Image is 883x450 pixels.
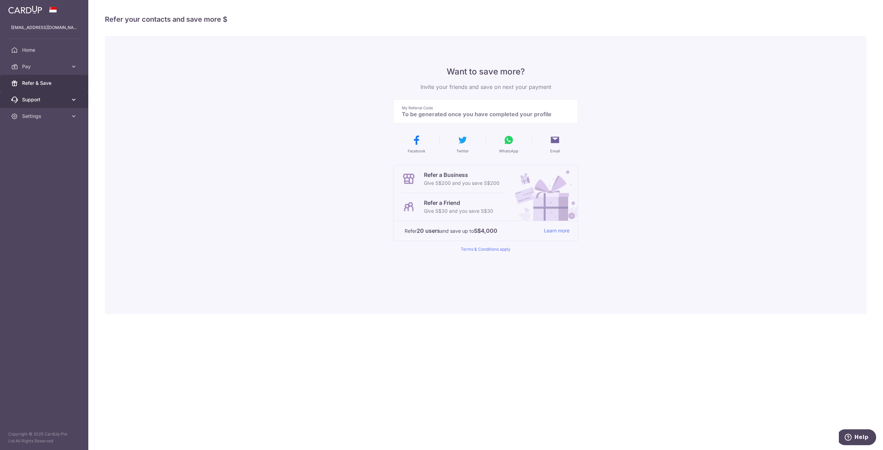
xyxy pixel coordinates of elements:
[499,148,518,154] span: WhatsApp
[424,179,499,187] p: Give S$200 and you save S$200
[424,199,493,207] p: Refer a Friend
[456,148,469,154] span: Twitter
[393,83,578,91] p: Invite your friends and save on next your payment
[8,6,42,14] img: CardUp
[488,134,529,154] button: WhatsApp
[839,429,876,447] iframe: Opens a widget where you can find more information
[22,113,68,120] span: Settings
[461,247,510,252] a: Terms & Conditions apply
[424,171,499,179] p: Refer a Business
[396,134,437,154] button: Facebook
[417,227,440,235] strong: 20 users
[402,105,564,111] p: My Referral Code
[16,5,30,11] span: Help
[22,47,68,53] span: Home
[22,63,68,70] span: Pay
[544,227,569,235] a: Learn more
[408,148,425,154] span: Facebook
[393,66,578,77] p: Want to save more?
[550,148,560,154] span: Email
[405,227,538,235] p: Refer and save up to
[22,96,68,103] span: Support
[402,111,564,118] p: To be generated once you have completed your profile
[424,207,493,215] p: Give S$30 and you save S$30
[105,14,866,25] h4: Refer your contacts and save more $
[535,134,575,154] button: Email
[11,24,77,31] p: [EMAIL_ADDRESS][DOMAIN_NAME]
[474,227,497,235] strong: S$4,000
[442,134,483,154] button: Twitter
[22,80,68,87] span: Refer & Save
[508,165,578,221] img: Refer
